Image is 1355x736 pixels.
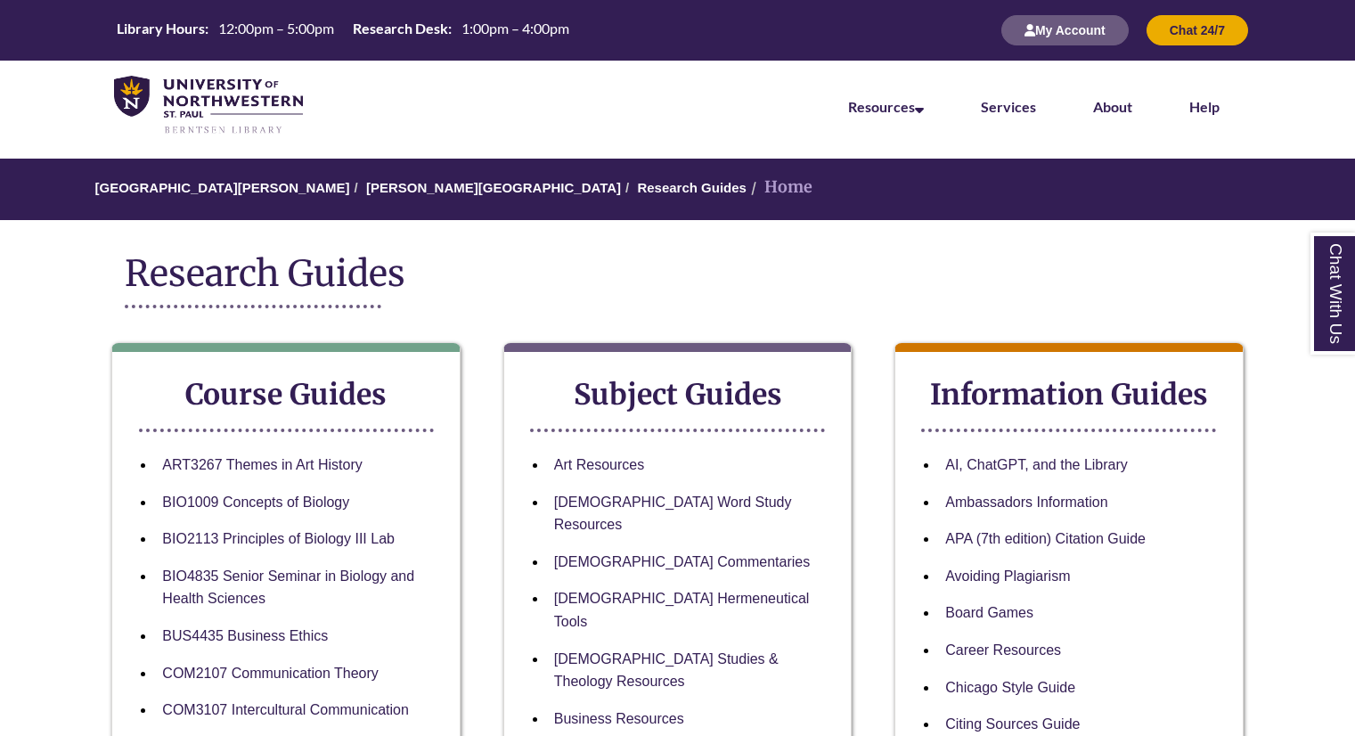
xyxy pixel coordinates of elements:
[1189,98,1220,115] a: Help
[554,554,810,569] a: [DEMOGRAPHIC_DATA] Commentaries
[1093,98,1132,115] a: About
[945,531,1146,546] a: APA (7th edition) Citation Guide
[554,457,644,472] a: Art Resources
[945,457,1128,472] a: AI, ChatGPT, and the Library
[945,605,1033,620] a: Board Games
[218,20,334,37] span: 12:00pm – 5:00pm
[945,680,1075,695] a: Chicago Style Guide
[162,531,395,546] a: BIO2113 Principles of Biology III Lab
[162,666,378,681] a: COM2107 Communication Theory
[554,495,792,533] a: [DEMOGRAPHIC_DATA] Word Study Resources
[110,19,576,41] table: Hours Today
[945,568,1070,584] a: Avoiding Plagiarism
[94,180,349,195] a: [GEOGRAPHIC_DATA][PERSON_NAME]
[1001,22,1129,37] a: My Account
[125,251,405,296] span: Research Guides
[848,98,924,115] a: Resources
[162,702,409,717] a: COM3107 Intercultural Communication
[554,591,810,629] a: [DEMOGRAPHIC_DATA] Hermeneutical Tools
[747,175,812,200] li: Home
[110,19,211,38] th: Library Hours:
[945,716,1080,732] a: Citing Sources Guide
[366,180,621,195] a: [PERSON_NAME][GEOGRAPHIC_DATA]
[461,20,569,37] span: 1:00pm – 4:00pm
[110,19,576,43] a: Hours Today
[162,457,362,472] a: ART3267 Themes in Art History
[1147,22,1248,37] a: Chat 24/7
[554,651,779,690] a: [DEMOGRAPHIC_DATA] Studies & Theology Resources
[1001,15,1129,45] button: My Account
[637,180,747,195] a: Research Guides
[945,642,1061,658] a: Career Resources
[162,495,349,510] a: BIO1009 Concepts of Biology
[1147,15,1248,45] button: Chat 24/7
[945,495,1107,510] a: Ambassadors Information
[162,628,328,643] a: BUS4435 Business Ethics
[114,76,303,135] img: UNWSP Library Logo
[554,711,684,726] a: Business Resources
[346,19,454,38] th: Research Desk:
[930,377,1208,413] strong: Information Guides
[981,98,1036,115] a: Services
[574,377,782,413] strong: Subject Guides
[185,377,387,413] strong: Course Guides
[162,568,414,607] a: BIO4835 Senior Seminar in Biology and Health Sciences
